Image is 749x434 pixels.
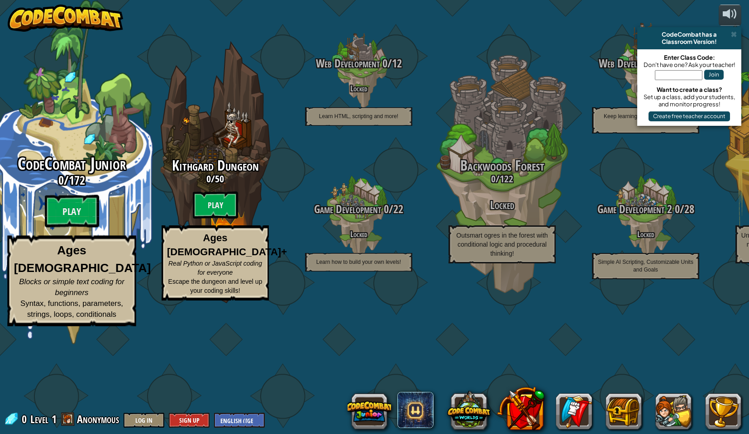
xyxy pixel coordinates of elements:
div: CodeCombat has a [641,31,738,38]
h3: / [574,203,717,215]
span: Backwoods Forest [460,156,544,175]
h4: Locked [287,84,430,93]
span: 122 [500,172,513,186]
span: 28 [684,201,694,217]
img: CodeCombat - Learn how to code by playing a game [8,5,124,32]
button: Create free teacher account [649,111,730,121]
span: 0 [381,201,389,217]
span: CodeCombat Junior [18,152,126,176]
h3: / [287,203,430,215]
span: 22 [393,201,403,217]
div: Classroom Version! [641,38,738,45]
strong: Ages [DEMOGRAPHIC_DATA] [14,244,151,275]
span: Real Python or JavaScript coding for everyone [168,260,262,276]
span: Web Development 2 [599,56,670,71]
strong: Ages [DEMOGRAPHIC_DATA]+ [167,232,287,258]
span: Syntax, functions, parameters, strings, loops, conditionals [20,299,123,319]
h3: / [430,173,574,184]
div: Don't have one? Ask your teacher! [642,61,737,68]
span: 172 [69,172,85,188]
btn: Play [193,191,238,219]
h3: / [287,57,430,70]
span: Level [30,412,48,427]
div: Enter Class Code: [642,54,737,61]
h3: Locked [430,199,574,211]
button: Sign Up [169,413,210,428]
span: 0 [380,56,387,71]
button: Adjust volume [719,5,741,26]
button: Join [704,70,724,80]
h3: / [143,173,287,184]
button: Log In [124,413,164,428]
span: Escape the dungeon and level up your coding skills! [168,278,262,294]
span: Game Development [314,201,381,217]
div: Complete previous world to unlock [143,29,287,315]
span: Keep learning HTML, scripting and more! [604,113,687,127]
span: Outsmart ogres in the forest with conditional logic and procedural thinking! [456,232,548,257]
span: Game Development 2 [597,201,672,217]
span: 0 [491,172,496,186]
span: 0 [22,412,29,426]
span: Kithgard Dungeon [172,156,259,175]
span: Learn how to build your own levels! [316,259,401,265]
h4: Locked [287,230,430,238]
span: 0 [206,172,211,186]
h4: Locked [574,230,717,238]
h4: Locked [574,84,717,93]
h3: / [574,57,717,70]
div: Want to create a class? [642,86,737,93]
span: 1 [52,412,57,426]
span: Learn HTML, scripting and more! [319,113,398,119]
span: Blocks or simple text coding for beginners [19,277,124,297]
div: Set up a class, add your students, and monitor progress! [642,93,737,108]
span: 12 [392,56,402,71]
span: Anonymous [77,412,119,426]
span: Web Development [316,56,380,71]
span: 50 [215,172,224,186]
btn: Play [45,195,99,228]
span: 0 [58,172,64,188]
span: Simple AI Scripting, Customizable Units and Goals [598,259,693,273]
span: 0 [672,201,680,217]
